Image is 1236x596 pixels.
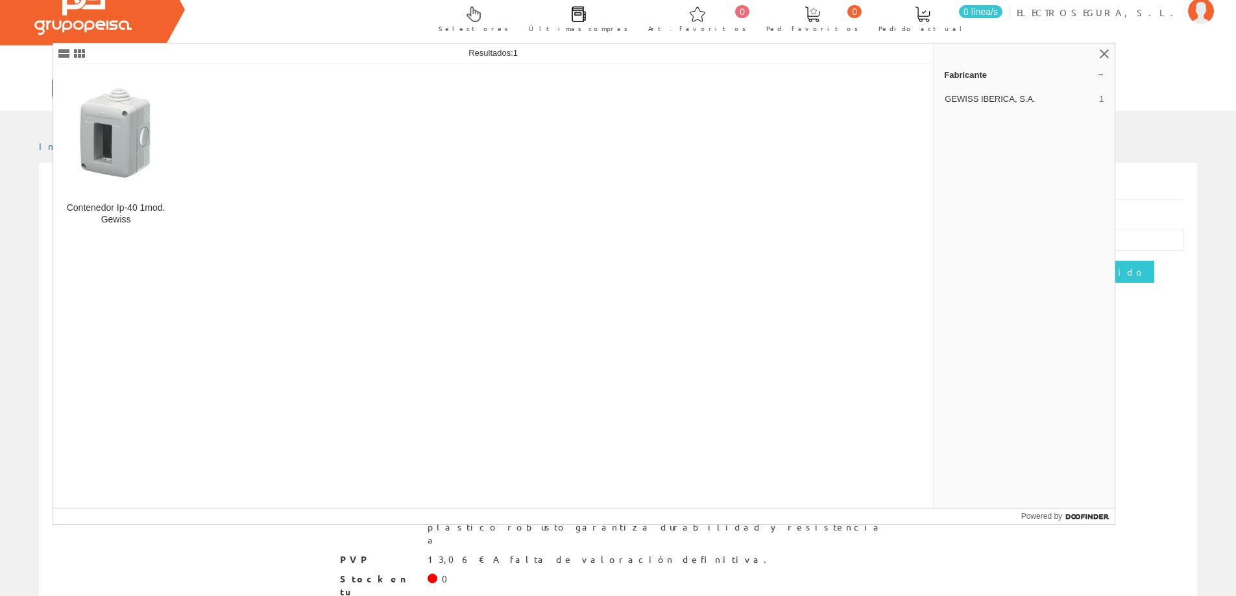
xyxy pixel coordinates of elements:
span: Powered by [1021,510,1062,522]
a: Inicio [39,140,94,152]
span: 1 [1099,93,1104,105]
a: Contenedor Ip-40 1mod. Gewiss Contenedor Ip-40 1mod. Gewiss [53,65,178,241]
span: 1 [513,48,518,58]
span: Art. favoritos [648,22,746,35]
span: Pedido actual [879,22,967,35]
span: Resultados: [468,48,518,58]
span: 0 [735,5,749,18]
a: Powered by [1021,508,1115,524]
div: 0 [442,573,455,586]
span: PVP [340,553,418,566]
div: Contenedor Ip-40 1mod. Gewiss [64,202,168,226]
div: 13,06 € A falta de valoración definitiva. [428,553,775,566]
span: Ped. favoritos [766,22,858,35]
span: 0 línea/s [959,5,1002,18]
span: 0 [847,5,862,18]
span: Últimas compras [529,22,628,35]
span: Selectores [439,22,509,35]
span: GEWISS IBERICA, S.A. [945,93,1094,105]
span: ELECTROSEGURA, S.L. [1017,6,1181,19]
a: Fabricante [934,64,1115,85]
img: Contenedor Ip-40 1mod. Gewiss [77,84,156,183]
